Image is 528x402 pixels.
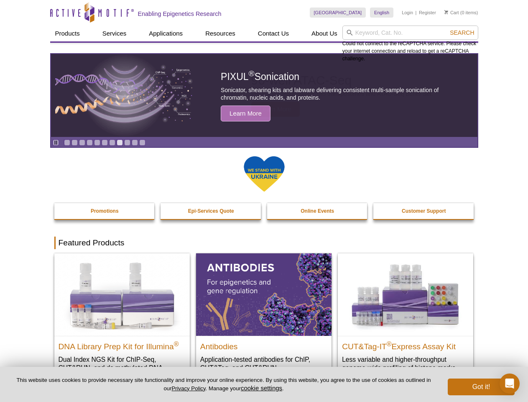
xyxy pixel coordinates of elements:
a: Contact Us [253,26,294,41]
a: Go to slide 6 [102,139,108,146]
span: PIXUL Sonication [221,71,299,82]
h2: Featured Products [54,237,474,249]
a: Go to slide 4 [87,139,93,146]
a: Promotions [54,203,156,219]
strong: Customer Support [402,208,446,214]
a: Go to slide 9 [124,139,130,146]
a: Online Events [267,203,368,219]
h2: Antibodies [200,338,327,351]
a: Login [402,10,413,15]
img: DNA Library Prep Kit for Illumina [54,253,190,335]
h2: DNA Library Prep Kit for Illumina [59,338,186,351]
sup: ® [249,70,255,78]
strong: Promotions [91,208,119,214]
img: PIXUL sonication [55,54,193,137]
a: Applications [144,26,188,41]
a: Go to slide 5 [94,139,100,146]
h2: CUT&Tag-IT Express Assay Kit [342,338,469,351]
span: Learn More [221,106,270,121]
article: PIXUL Sonication [51,54,477,137]
a: DNA Library Prep Kit for Illumina DNA Library Prep Kit for Illumina® Dual Index NGS Kit for ChIP-... [54,253,190,389]
a: Go to slide 2 [71,139,78,146]
a: English [370,8,393,18]
sup: ® [174,340,179,347]
a: CUT&Tag-IT® Express Assay Kit CUT&Tag-IT®Express Assay Kit Less variable and higher-throughput ge... [338,253,473,380]
li: | [416,8,417,18]
h2: Enabling Epigenetics Research [138,10,222,18]
a: Toggle autoplay [53,139,59,146]
strong: Epi-Services Quote [188,208,234,214]
a: Products [50,26,85,41]
a: About Us [306,26,342,41]
input: Keyword, Cat. No. [342,26,478,40]
a: Go to slide 10 [132,139,138,146]
a: Go to slide 7 [109,139,115,146]
div: Open Intercom Messenger [500,374,520,394]
img: We Stand With Ukraine [243,155,285,193]
a: Go to slide 1 [64,139,70,146]
span: Search [450,29,474,36]
img: Your Cart [444,10,448,14]
button: Got it! [448,379,515,395]
a: Epi-Services Quote [161,203,262,219]
a: [GEOGRAPHIC_DATA] [310,8,366,18]
button: cookie settings [241,384,282,392]
a: Customer Support [373,203,474,219]
a: Cart [444,10,459,15]
img: All Antibodies [196,253,332,335]
img: CUT&Tag-IT® Express Assay Kit [338,253,473,335]
a: All Antibodies Antibodies Application-tested antibodies for ChIP, CUT&Tag, and CUT&RUN. [196,253,332,380]
a: Go to slide 8 [117,139,123,146]
a: Services [97,26,132,41]
a: PIXUL sonication PIXUL®Sonication Sonicator, shearing kits and labware delivering consistent mult... [51,54,477,137]
strong: Online Events [301,208,334,214]
p: Application-tested antibodies for ChIP, CUT&Tag, and CUT&RUN. [200,355,327,372]
a: Go to slide 11 [139,139,145,146]
a: Resources [200,26,240,41]
a: Register [419,10,436,15]
li: (0 items) [444,8,478,18]
a: Privacy Policy [171,385,205,392]
p: Sonicator, shearing kits and labware delivering consistent multi-sample sonication of chromatin, ... [221,86,458,101]
p: Dual Index NGS Kit for ChIP-Seq, CUT&RUN, and ds methylated DNA assays. [59,355,186,381]
p: This website uses cookies to provide necessary site functionality and improve your online experie... [13,376,434,392]
a: Go to slide 3 [79,139,85,146]
button: Search [447,29,477,36]
div: Could not connect to the reCAPTCHA service. Please check your internet connection and reload to g... [342,26,478,62]
sup: ® [387,340,392,347]
p: Less variable and higher-throughput genome-wide profiling of histone marks​. [342,355,469,372]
